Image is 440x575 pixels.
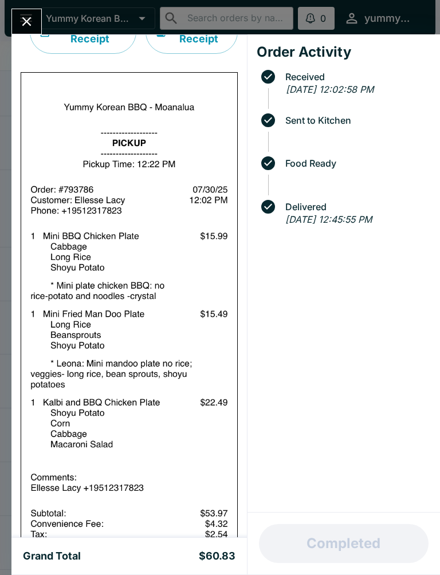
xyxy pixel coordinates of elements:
[280,72,431,82] span: Received
[285,214,372,225] em: [DATE] 12:45:55 PM
[23,549,81,563] h5: Grand Total
[280,158,431,168] span: Food Ready
[286,84,374,95] em: [DATE] 12:02:58 PM
[257,44,431,61] h4: Order Activity
[280,202,431,212] span: Delivered
[12,9,41,34] button: Close
[280,115,431,125] span: Sent to Kitchen
[199,549,235,563] h5: $60.83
